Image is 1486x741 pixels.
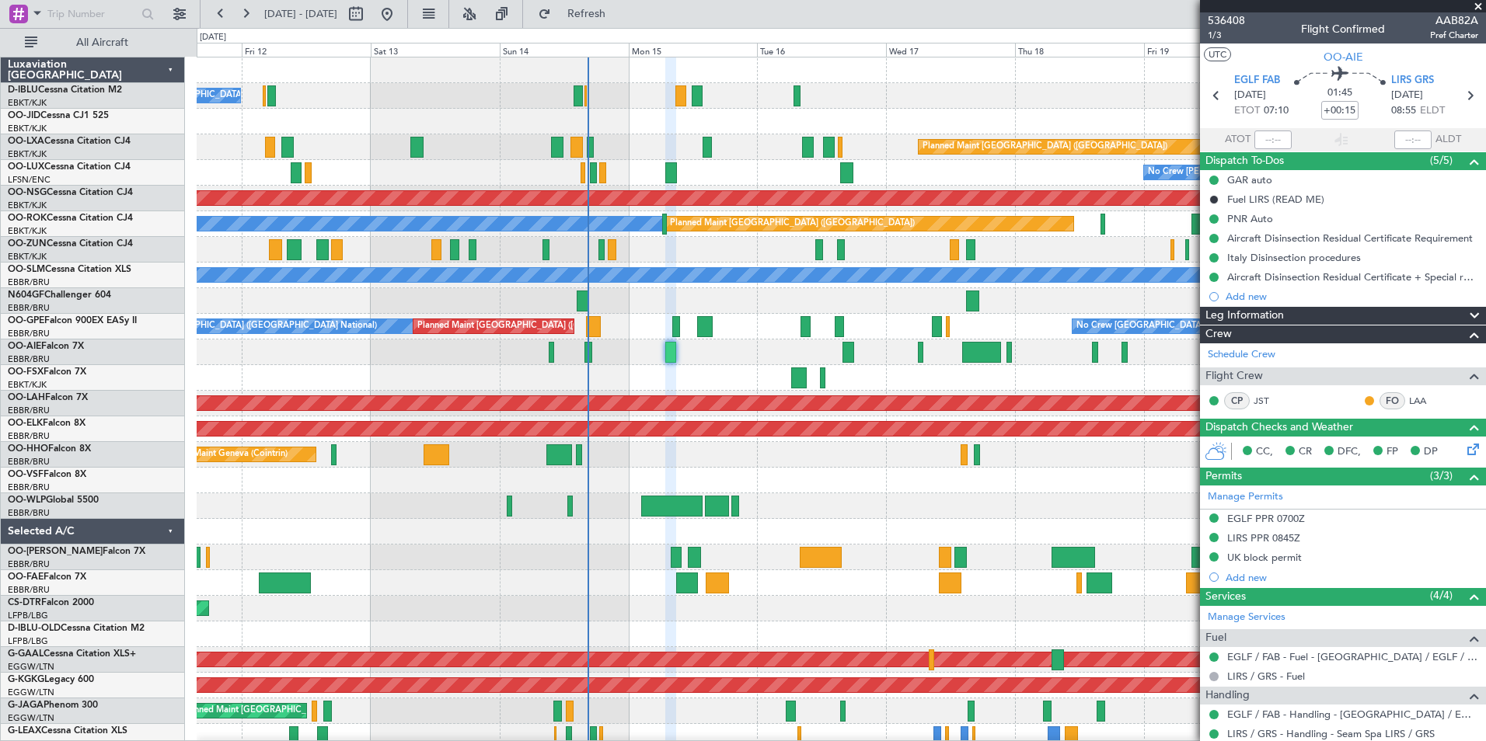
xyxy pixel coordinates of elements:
a: OO-JIDCessna CJ1 525 [8,111,109,120]
a: OO-SLMCessna Citation XLS [8,265,131,274]
a: EBKT/KJK [8,97,47,109]
div: LIRS PPR 0845Z [1227,531,1300,544]
a: EBBR/BRU [8,456,50,468]
div: Sun 14 [500,43,629,57]
a: D-IBLU-OLDCessna Citation M2 [8,624,145,633]
input: Trip Number [47,2,137,26]
span: OO-[PERSON_NAME] [8,547,103,556]
a: JST [1254,394,1289,408]
div: Planned Maint [GEOGRAPHIC_DATA] ([GEOGRAPHIC_DATA]) [182,699,427,722]
span: Refresh [554,9,619,19]
span: Dispatch To-Dos [1205,152,1284,170]
a: OO-ROKCessna Citation CJ4 [8,214,133,223]
span: OO-FAE [8,572,44,582]
a: EGLF / FAB - Handling - [GEOGRAPHIC_DATA] / EGLF / FAB [1227,708,1478,721]
div: GAR auto [1227,173,1272,186]
a: OO-LUXCessna Citation CJ4 [8,162,131,172]
span: OO-AIE [1324,49,1363,65]
div: Sat 13 [371,43,500,57]
a: Manage Permits [1208,489,1283,505]
div: Aircraft Disinsection Residual Certificate Requirement [1227,231,1473,245]
a: EBKT/KJK [8,251,47,263]
input: --:-- [1254,130,1292,149]
a: EBBR/BRU [8,277,50,288]
a: CS-DTRFalcon 2000 [8,598,94,607]
a: EBBR/BRU [8,507,50,519]
span: D-IBLU [8,85,38,95]
div: FO [1380,392,1405,409]
div: CP [1224,392,1250,409]
span: Permits [1205,468,1242,485]
span: Pref Charter [1430,29,1478,42]
div: UK block permit [1227,551,1302,564]
span: OO-AIE [8,342,41,351]
a: OO-LXACessna Citation CJ4 [8,137,131,146]
span: OO-NSG [8,188,47,197]
span: OO-LAH [8,393,45,402]
a: OO-NSGCessna Citation CJ4 [8,188,133,197]
a: Schedule Crew [1208,347,1275,363]
span: OO-SLM [8,265,45,274]
span: G-KGKG [8,675,44,684]
button: All Aircraft [17,30,169,55]
a: OO-ZUNCessna Citation CJ4 [8,239,133,249]
a: OO-[PERSON_NAME]Falcon 7X [8,547,145,556]
div: Fuel LIRS (READ ME) [1227,193,1324,206]
a: EBBR/BRU [8,558,50,570]
a: EBBR/BRU [8,328,50,339]
div: Aircraft Disinsection Residual Certificate + Special request [1227,270,1478,284]
a: OO-HHOFalcon 8X [8,444,91,454]
div: Planned Maint [GEOGRAPHIC_DATA] ([GEOGRAPHIC_DATA]) [923,135,1167,158]
a: EBBR/BRU [8,353,50,365]
span: 01:45 [1327,85,1352,101]
span: (4/4) [1430,587,1453,604]
span: G-JAGA [8,701,44,710]
span: 08:55 [1391,103,1416,119]
span: LIRS GRS [1391,73,1434,89]
span: D-IBLU-OLD [8,624,61,633]
a: G-GAALCessna Citation XLS+ [8,649,136,659]
span: Leg Information [1205,307,1284,325]
div: Thu 18 [1015,43,1144,57]
span: CS-DTR [8,598,41,607]
a: LAA [1409,394,1444,408]
a: EBKT/KJK [8,123,47,134]
div: No Crew [PERSON_NAME] ([PERSON_NAME]) [1148,161,1334,184]
a: LFPB/LBG [8,635,48,647]
a: OO-GPEFalcon 900EX EASy II [8,316,137,325]
span: FP [1387,444,1398,460]
span: 1/3 [1208,29,1245,42]
span: G-GAAL [8,649,44,659]
span: 536408 [1208,12,1245,29]
div: EGLF PPR 0700Z [1227,512,1305,525]
a: OO-WLPGlobal 5500 [8,496,99,505]
a: G-LEAXCessna Citation XLS [8,726,127,736]
span: OO-ZUN [8,239,47,249]
span: CR [1299,444,1312,460]
span: OO-LXA [8,137,44,146]
a: Manage Services [1208,610,1285,625]
div: Planned Maint [GEOGRAPHIC_DATA] ([GEOGRAPHIC_DATA] National) [417,315,699,338]
a: OO-AIEFalcon 7X [8,342,84,351]
span: OO-HHO [8,444,48,454]
div: Wed 17 [886,43,1015,57]
span: [DATE] [1391,88,1423,103]
span: ATOT [1225,132,1251,148]
span: [DATE] - [DATE] [264,7,337,21]
div: Add new [1226,571,1478,584]
span: CC, [1256,444,1273,460]
a: EGGW/LTN [8,687,54,698]
a: EBBR/BRU [8,405,50,416]
span: EGLF FAB [1234,73,1280,89]
span: [DATE] [1234,88,1266,103]
a: N604GFChallenger 604 [8,290,111,300]
a: D-IBLUCessna Citation M2 [8,85,122,95]
span: AAB82A [1430,12,1478,29]
a: OO-FAEFalcon 7X [8,572,86,582]
a: OO-VSFFalcon 8X [8,470,86,479]
span: All Aircraft [40,37,164,48]
div: No Crew [GEOGRAPHIC_DATA] ([GEOGRAPHIC_DATA] National) [1076,315,1337,338]
div: Fri 19 [1144,43,1273,57]
a: LFSN/ENC [8,174,51,186]
a: EGGW/LTN [8,712,54,724]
